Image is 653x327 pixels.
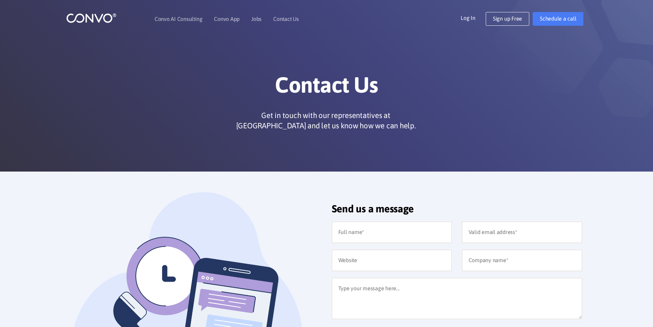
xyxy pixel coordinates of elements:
a: Jobs [251,16,262,22]
h2: Send us a message [332,202,582,220]
input: Company name* [462,250,582,271]
a: Log In [461,12,486,23]
h1: Contact Us [136,72,517,103]
a: Schedule a call [533,12,583,26]
input: Valid email address* [462,222,582,243]
p: Get in touch with our representatives at [GEOGRAPHIC_DATA] and let us know how we can help. [233,110,419,131]
a: Convo App [214,16,240,22]
a: Sign up Free [486,12,529,26]
input: Full name* [332,222,452,243]
a: Convo AI Consulting [155,16,202,22]
input: Website [332,250,452,271]
a: Contact Us [273,16,299,22]
img: logo_1.png [66,13,117,23]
